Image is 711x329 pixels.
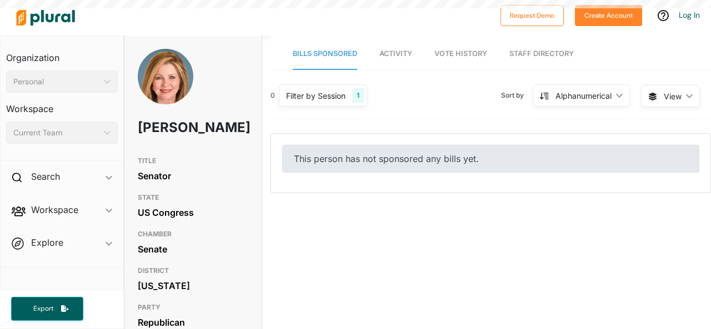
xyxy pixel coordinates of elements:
[138,154,248,168] h3: TITLE
[286,90,346,102] div: Filter by Session
[293,38,357,70] a: Bills Sponsored
[13,127,99,139] div: Current Team
[679,10,700,20] a: Log In
[500,5,564,26] button: Request Demo
[434,38,487,70] a: Vote History
[138,241,248,257] div: Senate
[138,204,248,221] div: US Congress
[138,277,248,294] div: [US_STATE]
[13,76,99,88] div: Personal
[379,49,412,58] span: Activity
[31,170,60,183] h2: Search
[575,5,642,26] button: Create Account
[138,49,193,117] img: Headshot of Marsha Blackburn
[555,90,612,102] div: Alphanumerical
[138,227,248,241] h3: CHAMBER
[138,168,248,184] div: Senator
[352,88,364,103] div: 1
[379,38,412,70] a: Activity
[138,191,248,204] h3: STATE
[6,42,118,66] h3: Organization
[664,90,682,102] span: View
[500,9,564,21] a: Request Demo
[6,93,118,117] h3: Workspace
[293,49,357,58] span: Bills Sponsored
[575,9,642,21] a: Create Account
[26,304,61,313] span: Export
[434,49,487,58] span: Vote History
[282,145,699,173] div: This person has not sponsored any bills yet.
[501,90,533,100] span: Sort by
[271,90,275,100] div: 0
[509,38,574,70] a: Staff Directory
[138,301,248,314] h3: PARTY
[138,264,248,277] h3: DISTRICT
[11,297,83,321] button: Export
[138,111,204,144] h1: [PERSON_NAME]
